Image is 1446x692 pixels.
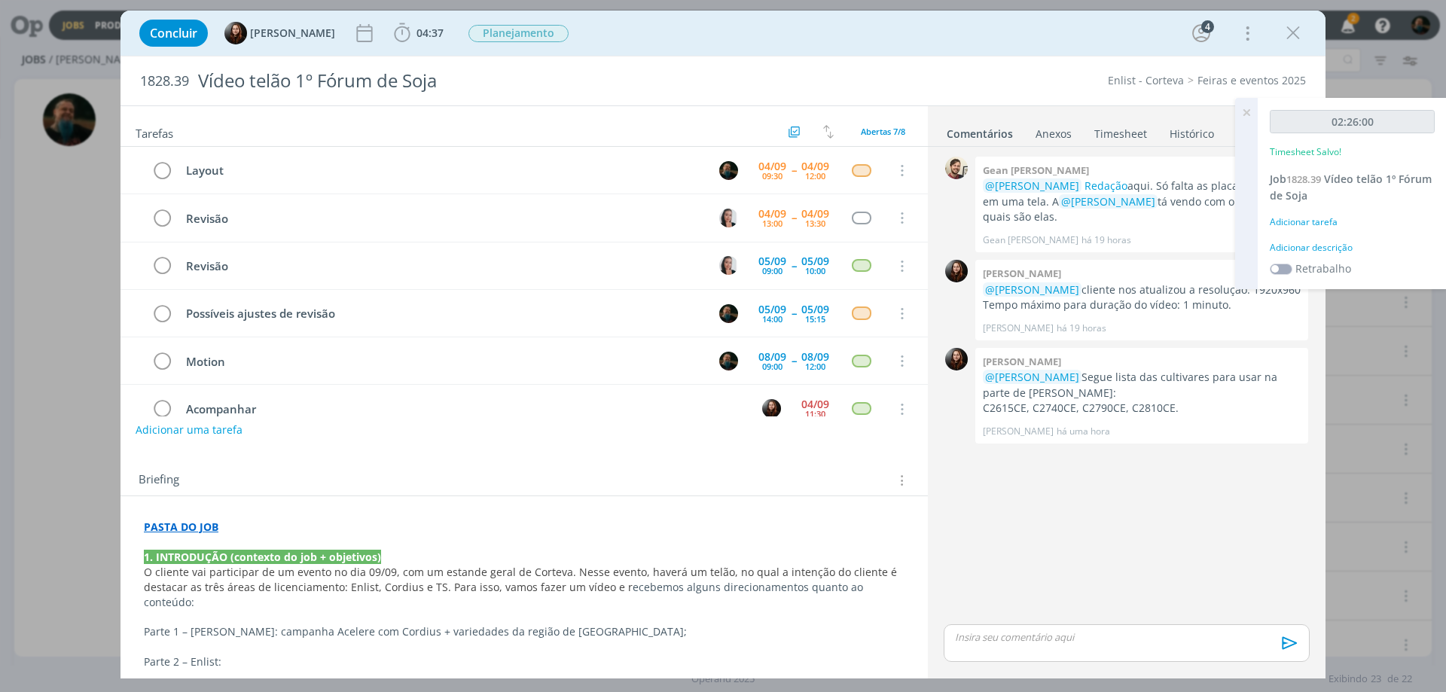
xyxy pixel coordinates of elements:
div: 09:30 [762,172,782,180]
a: Feiras e eventos 2025 [1197,73,1306,87]
div: Acompanhar [179,400,748,419]
div: 4 [1201,20,1214,33]
p: C2615CE, C2740CE, C2790CE, C2810CE. [983,401,1301,416]
button: Adicionar uma tarefa [135,416,243,444]
div: 05/09 [758,256,786,267]
label: Retrabalho [1295,261,1351,276]
p: Segue lista das cultivares para usar na parte de [PERSON_NAME]: [983,370,1301,401]
img: G [945,157,968,179]
button: M [717,349,740,372]
span: Vídeo telão 1º Fórum de Soja [1270,172,1432,203]
p: aqui. Só falta as placas que vão ir em uma tela. A tá vendo com o cliente quais são elas. [983,178,1301,224]
div: Revisão [179,257,705,276]
img: C [719,256,738,275]
button: M [717,302,740,325]
button: C [717,255,740,277]
button: E[PERSON_NAME] [224,22,335,44]
a: Job1828.39Vídeo telão 1º Fórum de Soja [1270,172,1432,203]
img: M [719,352,738,370]
span: Concluir [150,27,197,39]
div: Possíveis ajustes de revisão [179,304,705,323]
span: há uma hora [1057,425,1110,438]
div: 05/09 [801,304,829,315]
div: 08/09 [758,352,786,362]
p: Timesheet Salvo! [1270,145,1341,159]
a: PASTA DO JOB [144,520,218,534]
button: C [717,206,740,229]
div: Vídeo telão 1º Fórum de Soja [192,62,814,99]
span: -- [792,165,796,175]
div: 04/09 [801,399,829,410]
img: arrow-down-up.svg [823,125,834,139]
span: há 19 horas [1057,322,1106,335]
button: 04:37 [390,21,447,45]
a: Enlist - Corteva [1108,73,1184,87]
span: Abertas 7/8 [861,126,905,137]
span: O cliente vai participar de um evento no dia 09/09, com um estande geral de Corteva. Nesse evento... [144,565,900,594]
div: 05/09 [758,304,786,315]
p: [PERSON_NAME] [983,322,1054,335]
span: 04:37 [416,26,444,40]
div: Layout [179,161,705,180]
span: -- [792,308,796,319]
button: M [717,159,740,181]
span: Tarefas [136,123,173,141]
img: C [719,209,738,227]
div: 13:30 [805,219,825,227]
span: 1828.39 [1286,172,1321,186]
a: Timesheet [1094,120,1148,142]
div: 15:15 [805,315,825,323]
p: cliente nos atualizou a resolução: 1920x960 [983,282,1301,297]
p: ecebemos alguns direcionamentos quanto ao conteúdo: [144,565,905,610]
div: 13:00 [762,219,782,227]
div: 05/09 [801,256,829,267]
span: Planejamento [468,25,569,42]
div: dialog [120,11,1325,678]
div: 09:00 [762,267,782,275]
a: Comentários [946,120,1014,142]
p: Tempo máximo para duração do vídeo: 1 minuto. [983,297,1301,312]
b: [PERSON_NAME] [983,355,1061,368]
b: [PERSON_NAME] [983,267,1061,280]
div: Adicionar descrição [1270,241,1435,255]
img: E [762,399,781,418]
p: Gean [PERSON_NAME] [983,233,1078,247]
div: 04/09 [801,161,829,172]
span: [PERSON_NAME] [250,28,335,38]
img: E [945,348,968,370]
div: 09:00 [762,362,782,370]
img: M [719,304,738,323]
span: -- [792,212,796,223]
span: Briefing [139,471,179,490]
img: E [224,22,247,44]
div: 10:00 [805,267,825,275]
strong: 1. INTRODUÇÃO (contexto do job + objetivos) [144,550,381,564]
b: Gean [PERSON_NAME] [983,163,1089,177]
p: [PERSON_NAME] [983,425,1054,438]
div: 04/09 [801,209,829,219]
span: 1828.39 [140,73,189,90]
div: 11:30 [805,410,825,418]
span: @[PERSON_NAME] [1061,194,1155,209]
a: Redação [1084,178,1127,193]
a: Histórico [1169,120,1215,142]
img: E [945,260,968,282]
span: @[PERSON_NAME] [985,178,1079,193]
div: 04/09 [758,161,786,172]
div: Revisão [179,209,705,228]
span: -- [792,261,796,271]
div: 14:00 [762,315,782,323]
div: Adicionar tarefa [1270,215,1435,229]
div: 12:00 [805,362,825,370]
div: Motion [179,352,705,371]
button: 4 [1189,21,1213,45]
span: há 19 horas [1081,233,1131,247]
span: Parte 1 – [PERSON_NAME]: campanha Acelere com Cordius + variedades da região de [GEOGRAPHIC_DATA]; [144,624,687,639]
div: 08/09 [801,352,829,362]
button: Concluir [139,20,208,47]
span: @[PERSON_NAME] [985,282,1079,297]
span: -- [792,355,796,366]
button: E [760,398,782,420]
span: Parte 2 – Enlist: [144,654,221,669]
